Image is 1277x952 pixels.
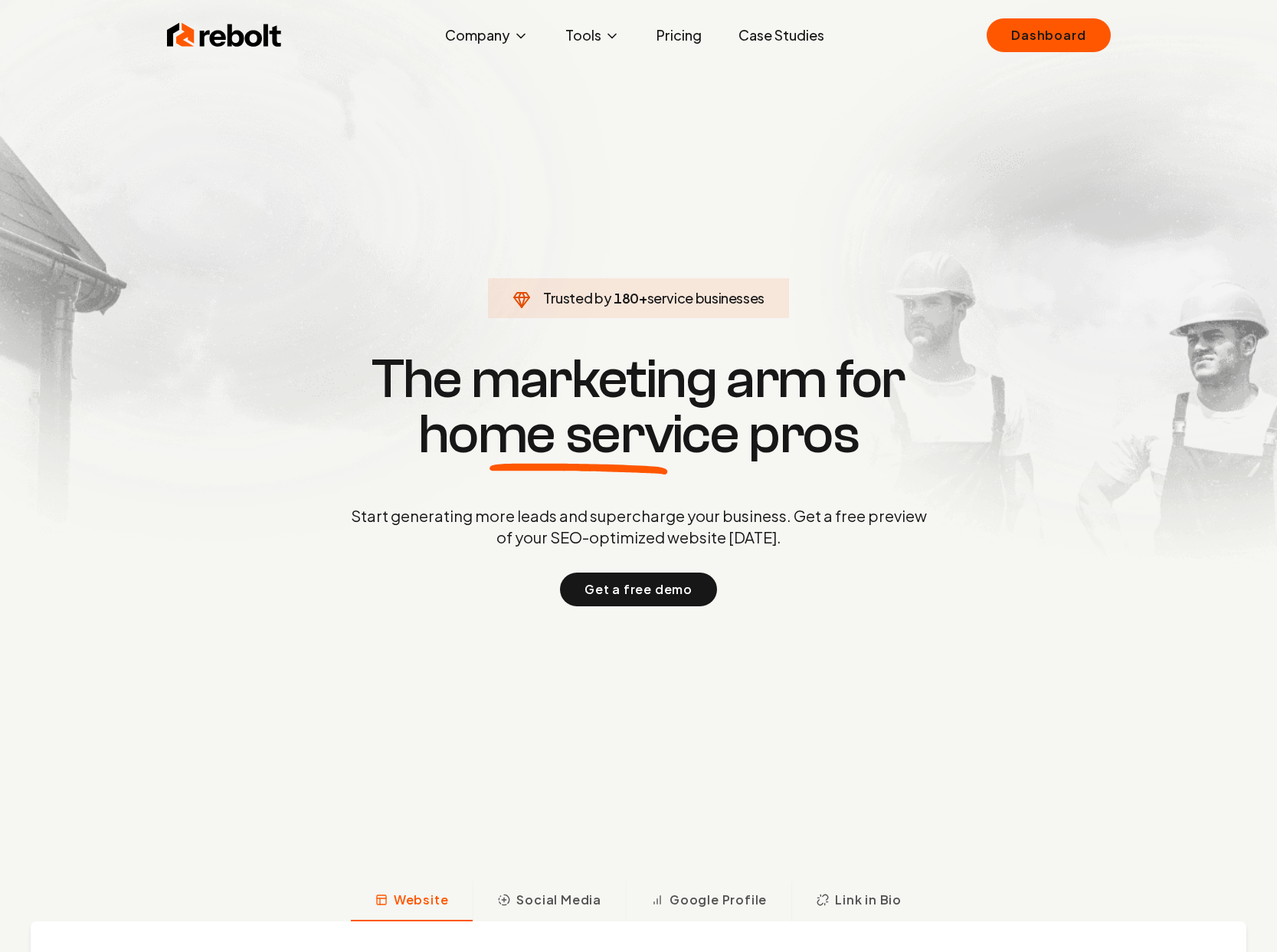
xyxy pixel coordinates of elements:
span: + [639,289,647,307]
button: Company [433,20,541,51]
p: Start generating more leads and supercharge your business. Get a free preview of your SEO-optimiz... [348,505,930,548]
span: Social Media [516,891,601,909]
span: 180 [614,287,639,309]
a: Case Studies [726,20,837,51]
button: Get a free demo [560,573,717,606]
span: home service [418,407,739,462]
button: Website [351,881,473,921]
button: Social Media [473,881,626,921]
a: Pricing [644,20,714,51]
button: Google Profile [626,881,791,921]
button: Tools [553,20,632,51]
button: Link in Bio [791,881,926,921]
a: Dashboard [987,18,1110,52]
span: Trusted by [543,289,611,307]
span: Google Profile [670,891,767,909]
span: service businesses [647,289,765,307]
span: Website [394,891,449,909]
h1: The marketing arm for pros [271,352,1007,462]
span: Link in Bio [835,891,902,909]
img: Rebolt Logo [167,20,282,51]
